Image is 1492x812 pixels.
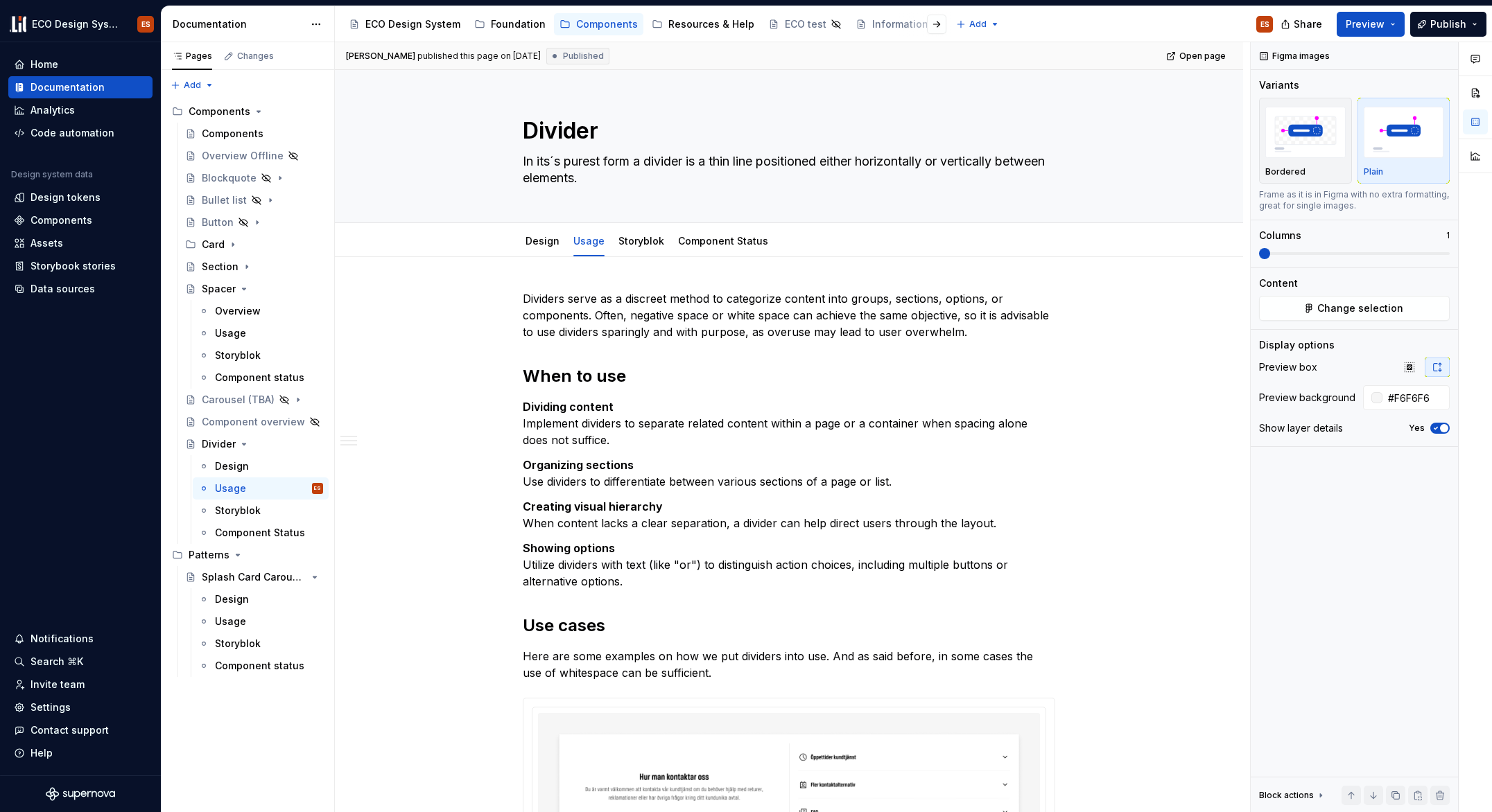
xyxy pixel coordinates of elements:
[8,742,153,764] button: Help
[763,13,847,35] a: ECO test
[166,100,329,123] div: Components
[8,76,153,98] a: Documentation
[554,13,643,35] a: Components
[32,17,121,31] div: ECO Design System
[1409,423,1425,434] label: Yes
[1259,296,1450,321] button: Change selection
[523,398,1055,448] p: Implement dividers to separate related content within a page or a container when spacing alone do...
[193,610,329,633] a: Usage
[520,114,1052,148] textarea: Divider
[180,189,329,211] a: Bullet list
[576,17,638,31] div: Components
[526,235,559,247] a: Design
[31,259,116,273] div: Storybook stories
[1357,98,1450,184] button: placeholderPlain
[31,80,105,94] div: Documentation
[563,51,604,62] span: Published
[172,51,212,62] div: Pages
[1274,12,1331,37] button: Share
[180,566,329,588] a: Splash Card Carousel
[215,371,304,385] div: Component status
[31,655,83,669] div: Search ⌘K
[215,459,249,473] div: Design
[193,522,329,544] a: Component Status
[46,787,115,801] svg: Supernova Logo
[31,236,63,250] div: Assets
[520,150,1052,189] textarea: In its´s purest form a divider is a thin line positioned either horizontally or vertically betwee...
[31,213,92,227] div: Components
[31,700,71,714] div: Settings
[193,455,329,477] a: Design
[1259,790,1314,801] div: Block actions
[31,191,101,204] div: Design tokens
[417,51,541,62] div: published this page on [DATE]
[180,123,329,145] a: Components
[11,169,93,180] div: Design system data
[523,541,615,555] strong: Showing options
[1260,19,1269,30] div: ES
[8,186,153,209] a: Design tokens
[1265,107,1346,157] img: placeholder
[180,433,329,455] a: Divider
[1179,51,1226,62] span: Open page
[237,51,274,62] div: Changes
[180,278,329,300] a: Spacer
[1294,17,1322,31] span: Share
[202,415,305,429] div: Component overview
[193,300,329,322] a: Overview
[193,633,329,655] a: Storyblok
[202,260,238,274] div: Section
[202,437,236,451] div: Divider
[523,498,1055,531] p: When content lacks a clear separation, a divider can help direct users through the layout.
[568,226,610,255] div: Usage
[189,548,229,562] div: Patterns
[215,592,249,606] div: Design
[31,126,114,140] div: Code automation
[8,278,153,300] a: Data sources
[969,19,987,30] span: Add
[215,659,304,673] div: Component status
[31,723,109,737] div: Contact support
[365,17,460,31] div: ECO Design System
[180,389,329,411] a: Carousel (TBA)
[346,51,415,62] span: [PERSON_NAME]
[491,17,546,31] div: Foundation
[8,719,153,741] button: Contact support
[850,13,949,35] a: Information
[1430,17,1466,31] span: Publish
[1259,98,1352,184] button: placeholderBordered
[215,348,261,362] div: Storyblok
[31,58,58,71] div: Home
[523,400,614,414] strong: Dividing content
[8,628,153,650] button: Notifications
[215,615,246,628] div: Usage
[523,540,1055,590] p: Utilize dividers with text (like "or") to distinguish action choices, including multiple buttons ...
[202,570,306,584] div: Splash Card Carousel
[785,17,826,31] div: ECO test
[141,19,150,30] div: ES
[1364,107,1444,157] img: placeholder
[31,678,85,691] div: Invite team
[180,411,329,433] a: Component overview
[678,235,768,247] a: Component Status
[1259,189,1450,211] div: Frame as it is in Figma with no extra formatting, great for single images.
[1259,786,1326,805] div: Block actions
[523,457,1055,490] p: Use dividers to differentiate between various sections of a page or list.
[202,193,247,207] div: Bullet list
[343,13,466,35] a: ECO Design System
[673,226,774,255] div: Component Status
[180,233,329,256] div: Card
[166,76,218,95] button: Add
[1265,166,1305,177] p: Bordered
[1317,301,1403,315] span: Change selection
[193,588,329,610] a: Design
[1337,12,1405,37] button: Preview
[166,100,329,677] div: Page tree
[31,632,94,646] div: Notifications
[202,215,234,229] div: Button
[193,477,329,500] a: UsageES
[31,103,75,117] div: Analytics
[202,149,284,163] div: Overview Offline
[8,651,153,673] button: Search ⌘K
[618,235,664,247] a: Storyblok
